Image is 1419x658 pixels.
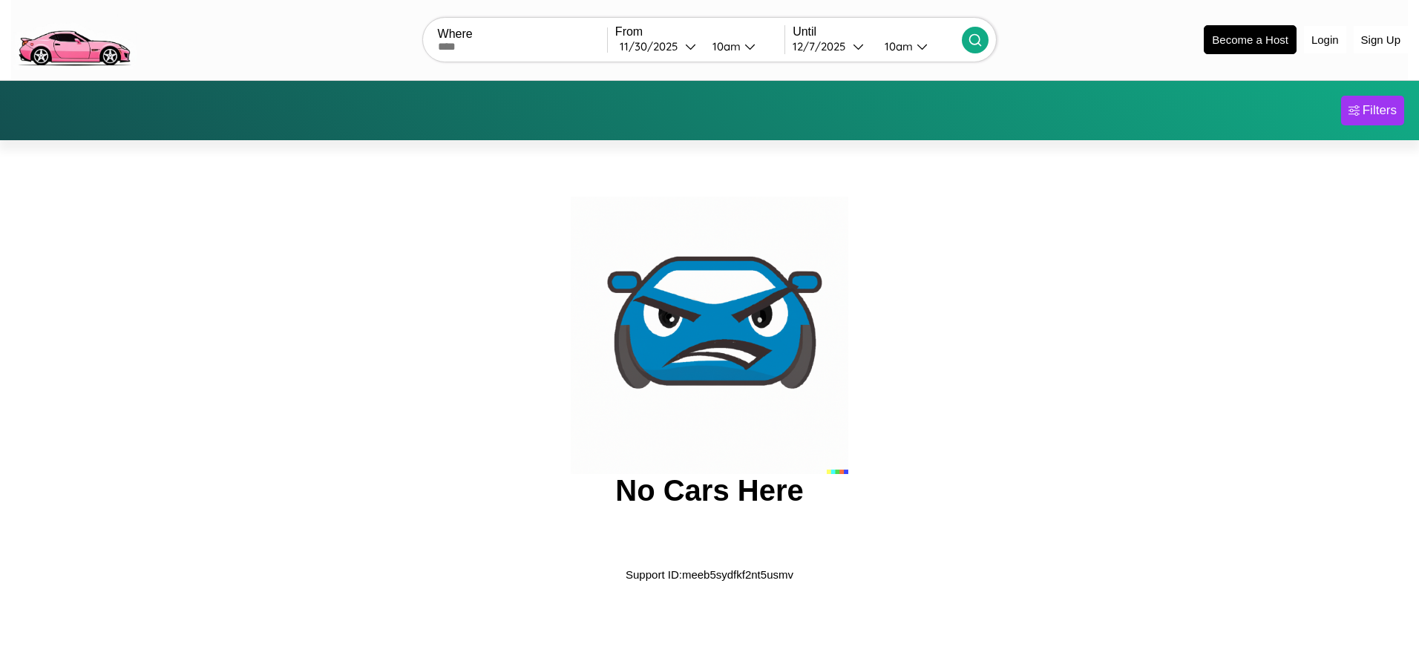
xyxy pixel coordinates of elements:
img: car [571,197,848,474]
div: 10am [877,39,917,53]
button: 10am [873,39,962,54]
div: 12 / 7 / 2025 [793,39,853,53]
button: Sign Up [1354,26,1408,53]
button: Filters [1341,96,1404,125]
h2: No Cars Here [615,474,803,507]
button: Become a Host [1204,25,1297,54]
button: 11/30/2025 [615,39,701,54]
label: Where [438,27,607,41]
p: Support ID: meeb5sydfkf2nt5usmv [626,565,793,585]
div: 11 / 30 / 2025 [620,39,685,53]
button: 10am [701,39,784,54]
div: 10am [705,39,744,53]
img: logo [11,7,137,70]
button: Login [1304,26,1346,53]
div: Filters [1363,103,1397,118]
label: From [615,25,784,39]
label: Until [793,25,962,39]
